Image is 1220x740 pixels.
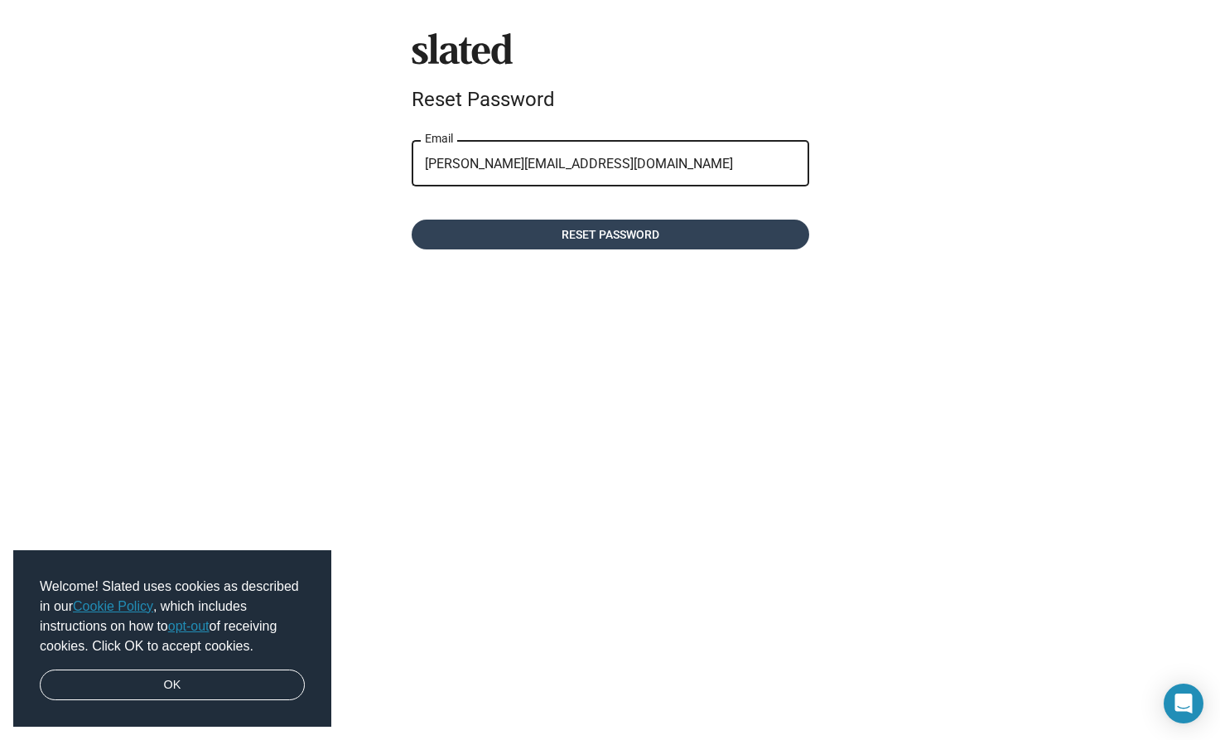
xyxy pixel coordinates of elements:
[40,670,305,701] a: dismiss cookie message
[1164,684,1203,723] div: Open Intercom Messenger
[73,599,153,613] a: Cookie Policy
[40,577,305,656] span: Welcome! Slated uses cookies as described in our , which includes instructions on how to of recei...
[425,220,796,249] span: Reset password
[412,88,809,111] div: Reset Password
[412,33,809,118] sl-branding: Reset Password
[412,220,809,249] button: Reset password
[168,619,210,633] a: opt-out
[13,550,331,728] div: cookieconsent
